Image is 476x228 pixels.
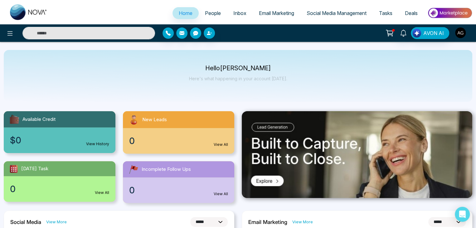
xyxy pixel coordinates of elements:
[189,66,287,71] p: Hello [PERSON_NAME]
[379,10,392,16] span: Tasks
[292,219,313,225] a: View More
[22,116,56,123] span: Available Credit
[259,10,294,16] span: Email Marketing
[233,10,246,16] span: Inbox
[142,166,191,173] span: Incomplete Follow Ups
[405,10,418,16] span: Deals
[227,7,253,19] a: Inbox
[128,114,140,126] img: newLeads.svg
[242,111,472,198] img: .
[129,134,135,147] span: 0
[86,141,109,147] a: View History
[423,29,444,37] span: AVON AI
[21,165,48,172] span: [DATE] Task
[455,207,470,222] div: Open Intercom Messenger
[399,7,424,19] a: Deals
[119,111,238,154] a: New Leads0View All
[9,164,19,174] img: todayTask.svg
[205,10,221,16] span: People
[172,7,199,19] a: Home
[214,191,228,197] a: View All
[189,76,287,81] p: Here's what happening in your account [DATE].
[214,142,228,147] a: View All
[10,134,21,147] span: $0
[300,7,373,19] a: Social Media Management
[119,161,238,203] a: Incomplete Follow Ups0View All
[142,116,167,123] span: New Leads
[199,7,227,19] a: People
[128,164,139,175] img: followUps.svg
[179,10,192,16] span: Home
[411,27,449,39] button: AVON AI
[253,7,300,19] a: Email Marketing
[10,219,41,225] h2: Social Media
[10,4,47,20] img: Nova CRM Logo
[427,6,472,20] img: Market-place.gif
[412,29,421,37] img: Lead Flow
[10,182,16,196] span: 0
[307,10,367,16] span: Social Media Management
[373,7,399,19] a: Tasks
[455,27,466,38] img: User Avatar
[95,190,109,196] a: View All
[248,219,287,225] h2: Email Marketing
[46,219,67,225] a: View More
[9,114,20,125] img: availableCredit.svg
[129,184,135,197] span: 0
